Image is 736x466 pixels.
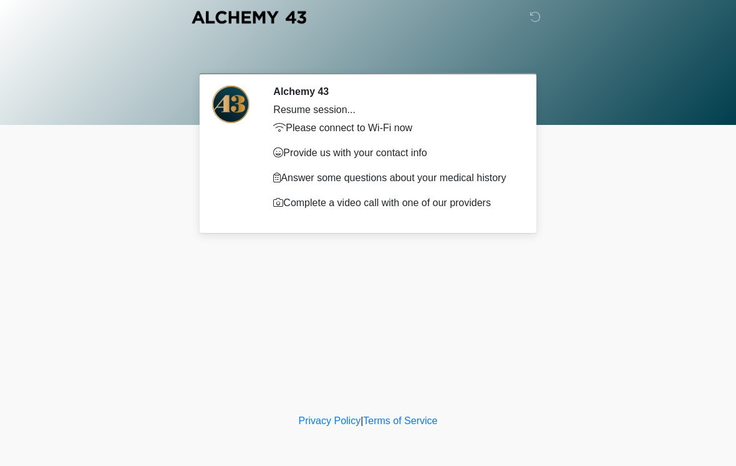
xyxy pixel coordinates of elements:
[273,146,515,161] p: Provide us with your contact info
[273,102,515,117] div: Resume session...
[299,415,361,426] a: Privacy Policy
[190,9,307,25] img: Alchemy 43 Logo
[273,171,515,186] p: Answer some questions about your medical history
[363,415,437,426] a: Terms of Service
[361,415,363,426] a: |
[212,86,249,123] img: Agent Avatar
[273,121,515,136] p: Please connect to Wi-Fi now
[273,86,515,97] h2: Alchemy 43
[193,45,543,68] h1: ‎ ‎ ‎ ‎
[273,196,515,211] p: Complete a video call with one of our providers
